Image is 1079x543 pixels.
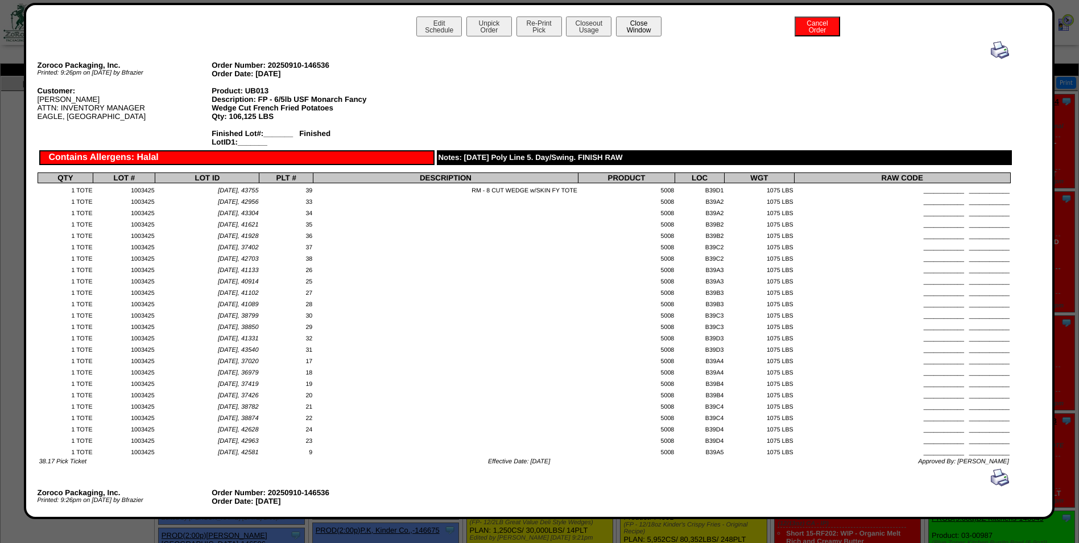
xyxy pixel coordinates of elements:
th: LOC [675,173,725,183]
span: [DATE], 43755 [218,187,258,194]
td: B39A3 [675,263,725,274]
img: print.gif [991,41,1009,59]
th: PRODUCT [578,173,675,183]
td: 1 TOTE [38,308,93,320]
th: PLT # [259,173,313,183]
td: 1003425 [93,377,155,388]
span: [DATE], 38782 [218,404,258,410]
img: print.gif [991,468,1009,487]
td: B39C3 [675,320,725,331]
td: 1003425 [93,206,155,217]
span: [DATE], 42703 [218,256,258,262]
td: 1075 LBS [725,343,794,354]
td: ____________ ____________ [794,252,1010,263]
td: B39A4 [675,354,725,365]
td: B39B4 [675,388,725,400]
span: [DATE], 38874 [218,415,258,422]
td: B39B2 [675,217,725,229]
td: 1075 LBS [725,297,794,308]
td: 5008 [578,274,675,286]
td: 17 [259,354,313,365]
td: 1003425 [93,422,155,434]
td: 1 TOTE [38,217,93,229]
td: 19 [259,377,313,388]
td: 1 TOTE [38,445,93,456]
td: ____________ ____________ [794,229,1010,240]
td: 1 TOTE [38,274,93,286]
td: 1 TOTE [38,422,93,434]
td: B39A5 [675,445,725,456]
td: 1075 LBS [725,252,794,263]
td: B39D3 [675,343,725,354]
button: CloseWindow [616,17,662,36]
td: ____________ ____________ [794,217,1010,229]
div: Description: FP - 6/5lb USF Monarch Fancy Wedge Cut French Fried Potatoes [212,95,386,112]
td: 1075 LBS [725,354,794,365]
td: 1075 LBS [725,331,794,343]
td: 1003425 [93,343,155,354]
td: ____________ ____________ [794,422,1010,434]
td: 1 TOTE [38,240,93,252]
span: [DATE], 41089 [218,301,258,308]
span: [DATE], 43304 [218,210,258,217]
td: 1 TOTE [38,331,93,343]
td: 24 [259,422,313,434]
div: Qty: 106,125 LBS [212,112,386,121]
td: 1075 LBS [725,183,794,195]
td: ____________ ____________ [794,365,1010,377]
td: B39A2 [675,195,725,206]
div: Order Date: [DATE] [212,69,386,78]
td: 5008 [578,400,675,411]
td: 1 TOTE [38,229,93,240]
td: 1 TOTE [38,388,93,400]
td: 1 TOTE [38,434,93,445]
td: ____________ ____________ [794,320,1010,331]
td: ____________ ____________ [794,331,1010,343]
td: ____________ ____________ [794,297,1010,308]
a: CloseWindow [615,26,663,34]
span: [DATE], 37402 [218,244,258,251]
div: Notes: [DATE] Poly Line 5. Day/Swing. FINISH RAW [437,150,1012,165]
td: 1075 LBS [725,388,794,400]
td: 5008 [578,217,675,229]
td: 1075 LBS [725,445,794,456]
td: B39A4 [675,365,725,377]
td: 33 [259,195,313,206]
td: 1 TOTE [38,377,93,388]
span: Effective Date: [DATE] [488,458,550,465]
span: [DATE], 36979 [218,369,258,376]
td: 1 TOTE [38,411,93,422]
td: 30 [259,308,313,320]
td: 5008 [578,263,675,274]
td: B39A3 [675,274,725,286]
td: B39B4 [675,377,725,388]
td: 1 TOTE [38,297,93,308]
td: 5008 [578,377,675,388]
td: B39B3 [675,297,725,308]
span: [DATE], 37419 [218,381,258,388]
td: 1003425 [93,445,155,456]
td: 5008 [578,354,675,365]
td: 1003425 [93,365,155,377]
td: 1075 LBS [725,206,794,217]
td: 1075 LBS [725,240,794,252]
td: B39C4 [675,411,725,422]
button: EditSchedule [416,17,462,36]
td: 1075 LBS [725,365,794,377]
td: 1 TOTE [38,263,93,274]
span: [DATE], 42581 [218,449,258,456]
span: [DATE], 41331 [218,335,258,342]
td: 1 TOTE [38,195,93,206]
div: Order Number: 20250910-146536 [212,61,386,69]
span: [DATE], 37020 [218,358,258,365]
td: 36 [259,229,313,240]
td: 1 TOTE [38,343,93,354]
td: 1075 LBS [725,320,794,331]
td: ____________ ____________ [794,195,1010,206]
td: 5008 [578,240,675,252]
span: [DATE], 41133 [218,267,258,274]
td: 1075 LBS [725,286,794,297]
td: B39B3 [675,286,725,297]
td: 1003425 [93,411,155,422]
td: 29 [259,320,313,331]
